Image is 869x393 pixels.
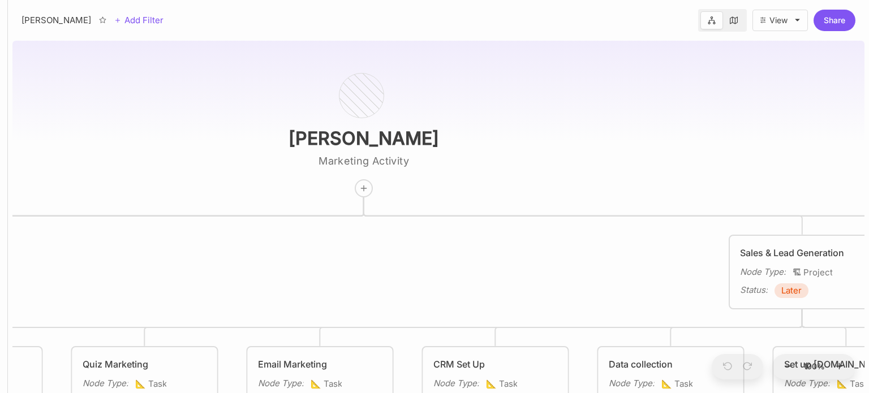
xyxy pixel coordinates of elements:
span: Add Filter [121,14,164,27]
textarea: Marketing Activity [251,154,477,168]
i: 📐 [661,378,674,389]
span: Task [486,377,518,391]
div: Node Type : [784,377,830,390]
div: Node Type : [258,377,304,390]
button: View [752,10,808,31]
div: [PERSON_NAME] [21,14,91,27]
div: Node Type : [433,377,479,390]
button: Add Filter [114,14,164,27]
span: Task [661,377,693,391]
div: Node Type : [83,377,128,390]
div: Data collection [609,357,733,371]
span: Later [781,284,802,297]
div: View [769,16,788,25]
div: Node Type : [740,265,786,279]
div: Node Type : [609,377,655,390]
button: Share [814,10,855,31]
span: Project [793,266,833,279]
div: Status : [740,283,768,297]
span: Task [311,377,342,391]
i: 📐 [311,378,324,389]
button: 100% [801,354,828,380]
div: Sales & Lead Generation [740,246,864,260]
div: Email Marketing [258,357,382,371]
span: Task [135,377,167,391]
div: Quiz Marketing [83,357,207,371]
div: CRM Set Up [433,357,558,371]
i: 📐 [135,378,148,389]
i: 📐 [486,378,499,389]
i: 📐 [837,378,850,389]
i: 🏗 [793,267,803,278]
div: Marketing Activity [232,36,496,198]
span: Task [837,377,868,391]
